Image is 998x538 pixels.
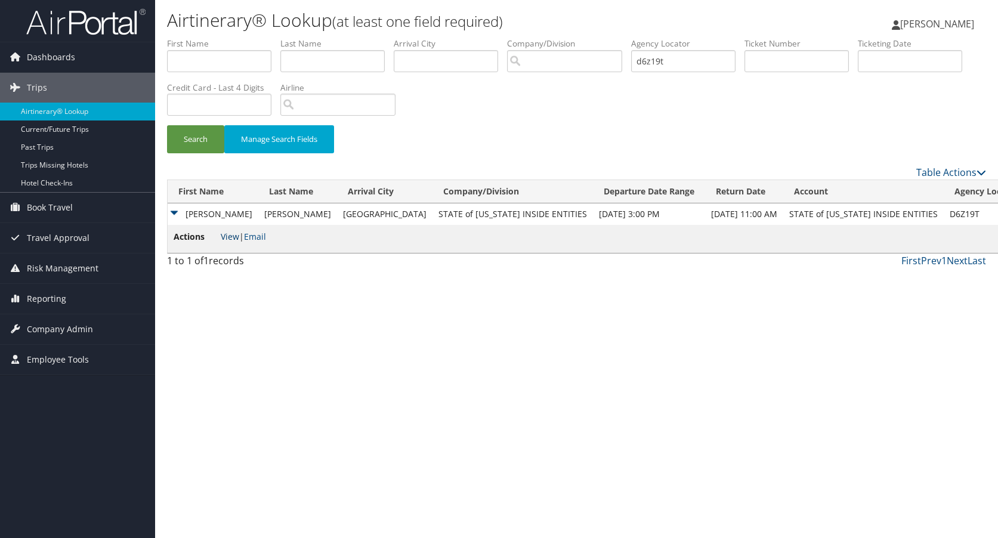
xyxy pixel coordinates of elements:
label: Company/Division [507,38,631,50]
span: Reporting [27,284,66,314]
th: Last Name: activate to sort column ascending [258,180,337,203]
th: Return Date: activate to sort column ascending [705,180,783,203]
th: Account: activate to sort column ascending [783,180,944,203]
th: First Name: activate to sort column ascending [168,180,258,203]
small: (at least one field required) [332,11,503,31]
a: First [901,254,921,267]
a: Last [968,254,986,267]
label: Ticketing Date [858,38,971,50]
th: Arrival City: activate to sort column ascending [337,180,432,203]
span: Book Travel [27,193,73,222]
label: Arrival City [394,38,507,50]
td: [PERSON_NAME] [258,203,337,225]
span: Employee Tools [27,345,89,375]
span: 1 [203,254,209,267]
a: Next [947,254,968,267]
button: Manage Search Fields [224,125,334,153]
th: Company/Division [432,180,593,203]
span: Dashboards [27,42,75,72]
td: STATE of [US_STATE] INSIDE ENTITIES [432,203,593,225]
th: Departure Date Range: activate to sort column ascending [593,180,705,203]
button: Search [167,125,224,153]
span: Company Admin [27,314,93,344]
td: [GEOGRAPHIC_DATA] [337,203,432,225]
span: Actions [174,230,218,243]
span: | [221,231,266,242]
td: STATE of [US_STATE] INSIDE ENTITIES [783,203,944,225]
td: [DATE] 11:00 AM [705,203,783,225]
td: [PERSON_NAME] [168,203,258,225]
label: Airline [280,82,404,94]
div: 1 to 1 of records [167,253,359,274]
label: Credit Card - Last 4 Digits [167,82,280,94]
span: [PERSON_NAME] [900,17,974,30]
td: [DATE] 3:00 PM [593,203,705,225]
a: [PERSON_NAME] [892,6,986,42]
h1: Airtinerary® Lookup [167,8,713,33]
a: Table Actions [916,166,986,179]
span: Travel Approval [27,223,89,253]
img: airportal-logo.png [26,8,146,36]
span: Risk Management [27,253,98,283]
a: Prev [921,254,941,267]
label: First Name [167,38,280,50]
label: Ticket Number [744,38,858,50]
label: Agency Locator [631,38,744,50]
a: 1 [941,254,947,267]
span: Trips [27,73,47,103]
a: View [221,231,239,242]
label: Last Name [280,38,394,50]
a: Email [244,231,266,242]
